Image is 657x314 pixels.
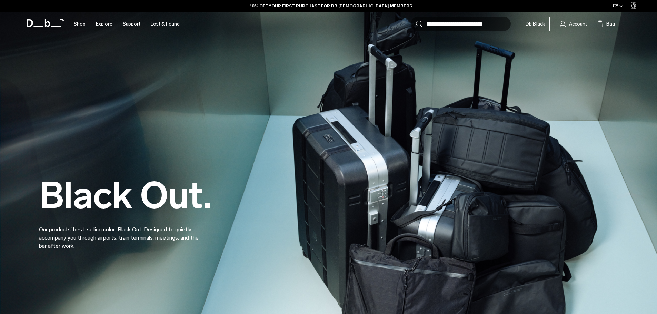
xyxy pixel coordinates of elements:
[74,12,86,36] a: Shop
[521,17,550,31] a: Db Black
[123,12,140,36] a: Support
[606,20,615,28] span: Bag
[151,12,180,36] a: Lost & Found
[250,3,412,9] a: 10% OFF YOUR FIRST PURCHASE FOR DB [DEMOGRAPHIC_DATA] MEMBERS
[69,12,185,36] nav: Main Navigation
[39,217,205,250] p: Our products’ best-selling color: Black Out. Designed to quietly accompany you through airports, ...
[569,20,587,28] span: Account
[96,12,112,36] a: Explore
[560,20,587,28] a: Account
[597,20,615,28] button: Bag
[39,178,212,214] h2: Black Out.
